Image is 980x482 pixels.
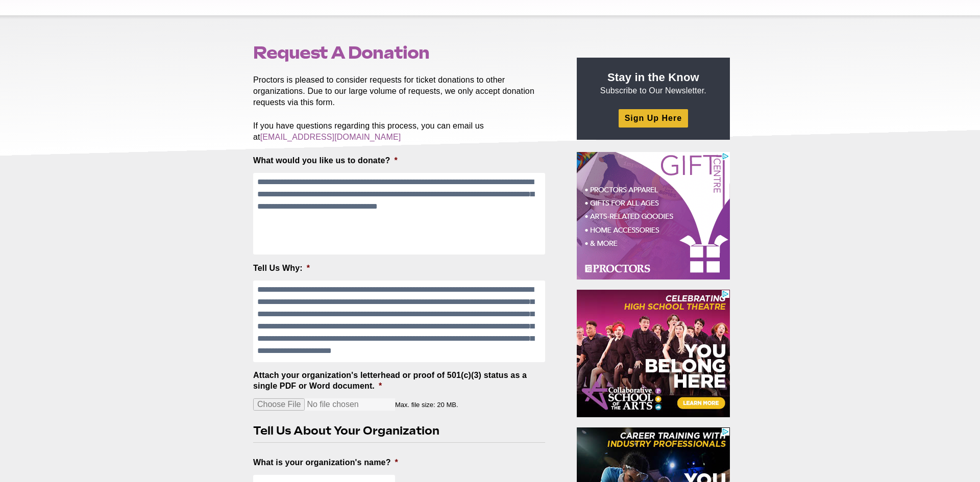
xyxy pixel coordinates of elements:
[253,263,310,274] label: Tell Us Why:
[253,458,398,468] label: What is your organization's name?
[253,423,537,439] h2: Tell Us About Your Organization
[253,74,553,108] p: Proctors is pleased to consider requests for ticket donations to other organizations. Due to our ...
[577,152,730,280] iframe: Advertisement
[589,70,718,96] p: Subscribe to Our Newsletter.
[253,370,545,392] label: Attach your organization's letterhead or proof of 501(c)(3) status as a single PDF or Word document.
[253,156,398,166] label: What would you like us to donate?
[607,71,699,84] strong: Stay in the Know
[260,133,401,141] a: [EMAIL_ADDRESS][DOMAIN_NAME]
[253,43,553,62] h1: Request A Donation
[395,393,467,409] span: Max. file size: 20 MB.
[619,109,688,127] a: Sign Up Here
[577,290,730,417] iframe: Advertisement
[253,120,553,143] p: If you have questions regarding this process, you can email us at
